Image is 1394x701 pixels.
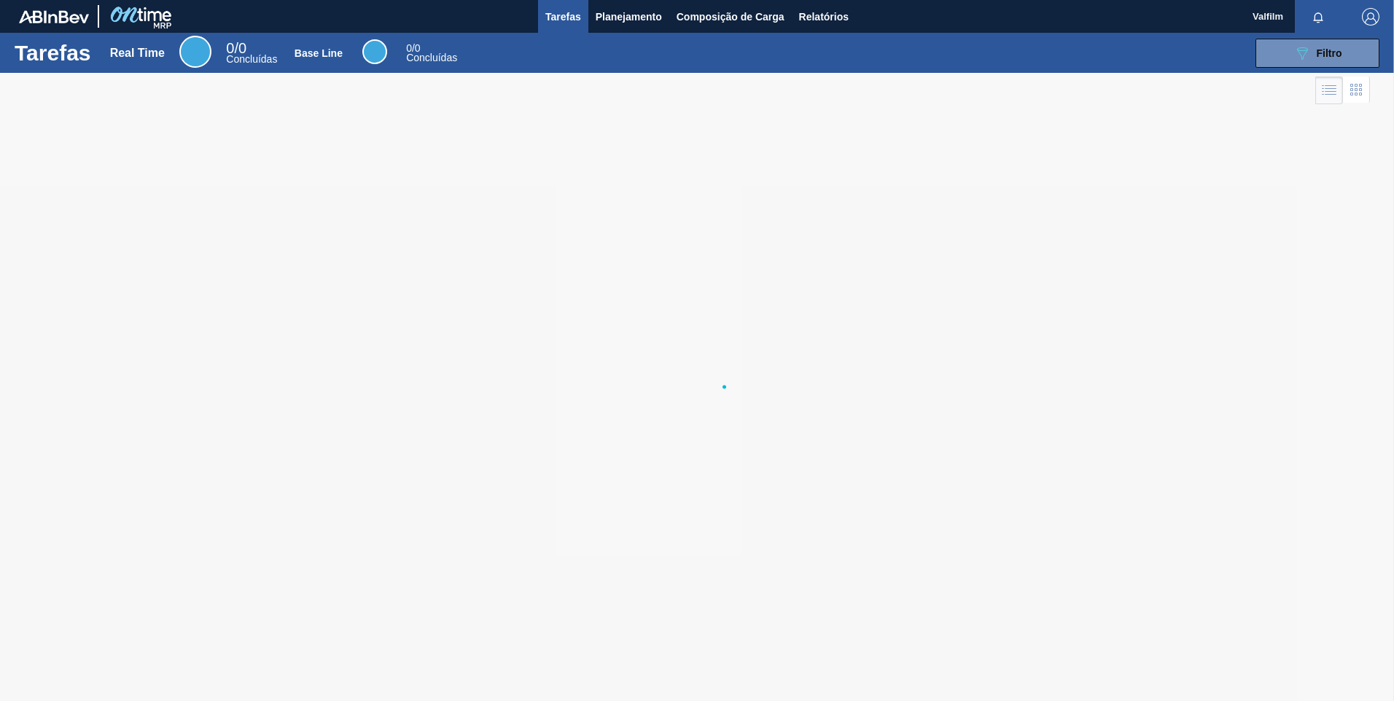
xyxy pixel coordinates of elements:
[677,8,784,26] span: Composição de Carga
[406,42,420,54] span: / 0
[1362,8,1379,26] img: Logout
[226,40,246,56] span: / 0
[1255,39,1379,68] button: Filtro
[226,40,234,56] span: 0
[545,8,581,26] span: Tarefas
[1295,7,1342,27] button: Notificações
[596,8,662,26] span: Planejamento
[362,39,387,64] div: Base Line
[19,10,89,23] img: TNhmsLtSVTkK8tSr43FrP2fwEKptu5GPRR3wAAAABJRU5ErkJggg==
[110,47,165,60] div: Real Time
[406,42,412,54] span: 0
[226,42,277,64] div: Real Time
[1317,47,1342,59] span: Filtro
[179,36,211,68] div: Real Time
[15,44,91,61] h1: Tarefas
[799,8,849,26] span: Relatórios
[406,44,457,63] div: Base Line
[226,53,277,65] span: Concluídas
[295,47,343,59] div: Base Line
[406,52,457,63] span: Concluídas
